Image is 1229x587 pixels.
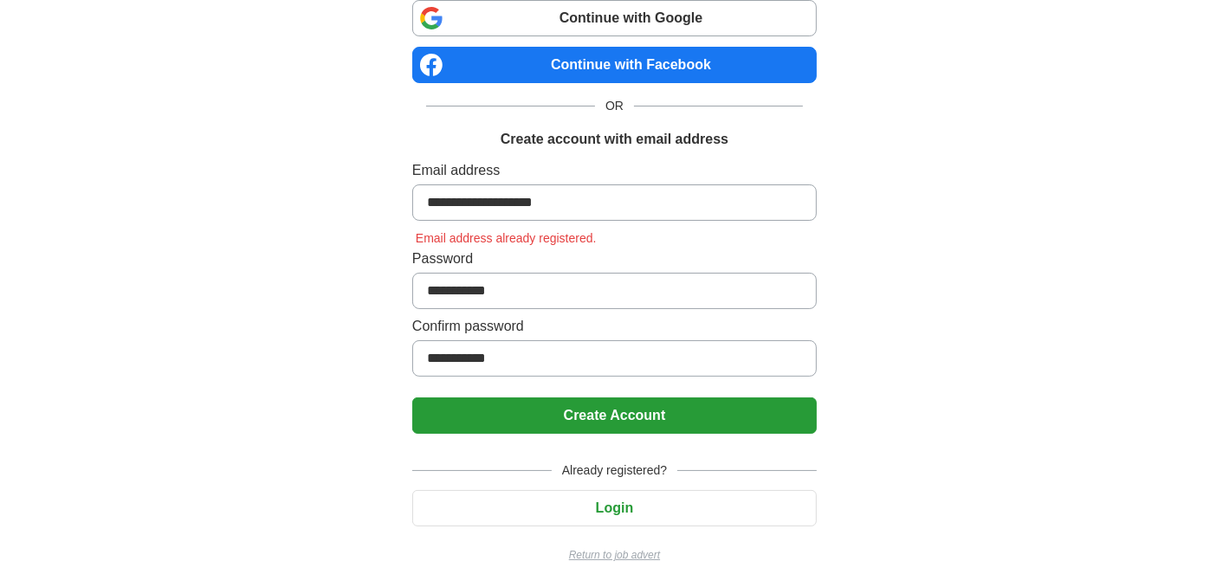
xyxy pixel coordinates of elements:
h1: Create account with email address [501,129,728,150]
a: Continue with Facebook [412,47,817,83]
a: Return to job advert [412,547,817,563]
label: Email address [412,160,817,181]
label: Confirm password [412,316,817,337]
span: Email address already registered. [412,231,600,245]
label: Password [412,248,817,269]
a: Login [412,500,817,515]
span: OR [595,97,634,115]
button: Login [412,490,817,526]
span: Already registered? [552,461,677,480]
button: Create Account [412,397,817,434]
